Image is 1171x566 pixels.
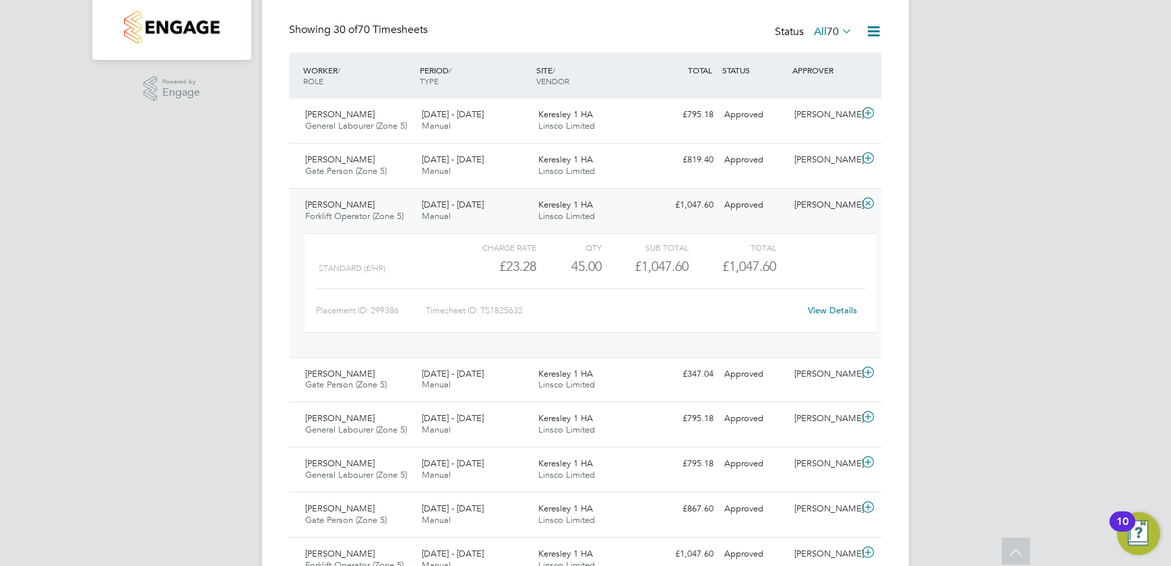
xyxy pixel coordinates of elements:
[719,408,789,430] div: Approved
[533,58,650,93] div: SITE
[162,76,200,88] span: Powered by
[305,108,375,120] span: [PERSON_NAME]
[422,120,451,131] span: Manual
[338,65,340,75] span: /
[289,23,431,37] div: Showing
[789,498,859,520] div: [PERSON_NAME]
[422,469,451,480] span: Manual
[319,263,385,273] span: Standard (£/HR)
[536,255,602,278] div: 45.00
[719,149,789,171] div: Approved
[334,23,428,36] span: 70 Timesheets
[305,503,375,514] span: [PERSON_NAME]
[789,543,859,565] div: [PERSON_NAME]
[420,75,439,86] span: TYPE
[649,498,719,520] div: £867.60
[1117,512,1160,555] button: Open Resource Center, 10 new notifications
[124,11,219,44] img: countryside-properties-logo-retina.png
[538,154,593,165] span: Keresley 1 HA
[422,514,451,526] span: Manual
[789,363,859,385] div: [PERSON_NAME]
[552,65,555,75] span: /
[305,199,375,210] span: [PERSON_NAME]
[316,300,426,321] div: Placement ID: 299386
[789,58,859,82] div: APPROVER
[449,65,451,75] span: /
[305,368,375,379] span: [PERSON_NAME]
[538,514,595,526] span: Linsco Limited
[305,412,375,424] span: [PERSON_NAME]
[303,75,323,86] span: ROLE
[305,548,375,559] span: [PERSON_NAME]
[422,199,484,210] span: [DATE] - [DATE]
[305,514,387,526] span: Gate Person (Zone 5)
[538,120,595,131] span: Linsco Limited
[649,149,719,171] div: £819.40
[305,210,404,222] span: Forklift Operator (Zone 5)
[305,458,375,469] span: [PERSON_NAME]
[814,25,852,38] label: All
[300,58,416,93] div: WORKER
[689,239,776,255] div: Total
[538,412,593,424] span: Keresley 1 HA
[827,25,839,38] span: 70
[422,503,484,514] span: [DATE] - [DATE]
[422,458,484,469] span: [DATE] - [DATE]
[602,255,689,278] div: £1,047.60
[422,548,484,559] span: [DATE] - [DATE]
[649,104,719,126] div: £795.18
[538,165,595,177] span: Linsco Limited
[649,194,719,216] div: £1,047.60
[422,412,484,424] span: [DATE] - [DATE]
[719,194,789,216] div: Approved
[649,408,719,430] div: £795.18
[789,104,859,126] div: [PERSON_NAME]
[1116,522,1129,539] div: 10
[809,305,858,316] a: View Details
[538,210,595,222] span: Linsco Limited
[719,453,789,475] div: Approved
[305,379,387,390] span: Gate Person (Zone 5)
[719,498,789,520] div: Approved
[719,543,789,565] div: Approved
[305,154,375,165] span: [PERSON_NAME]
[422,379,451,390] span: Manual
[719,58,789,82] div: STATUS
[144,76,201,102] a: Powered byEngage
[722,258,776,274] span: £1,047.60
[416,58,533,93] div: PERIOD
[426,300,800,321] div: Timesheet ID: TS1825632
[538,379,595,390] span: Linsco Limited
[789,453,859,475] div: [PERSON_NAME]
[422,210,451,222] span: Manual
[422,108,484,120] span: [DATE] - [DATE]
[305,469,407,480] span: General Labourer (Zone 5)
[719,363,789,385] div: Approved
[688,65,712,75] span: TOTAL
[602,239,689,255] div: Sub Total
[305,424,407,435] span: General Labourer (Zone 5)
[449,255,536,278] div: £23.28
[449,239,536,255] div: Charge rate
[536,239,602,255] div: QTY
[422,165,451,177] span: Manual
[538,368,593,379] span: Keresley 1 HA
[775,23,855,42] div: Status
[538,548,593,559] span: Keresley 1 HA
[108,11,235,44] a: Go to home page
[538,199,593,210] span: Keresley 1 HA
[789,149,859,171] div: [PERSON_NAME]
[422,368,484,379] span: [DATE] - [DATE]
[649,363,719,385] div: £347.04
[536,75,569,86] span: VENDOR
[649,543,719,565] div: £1,047.60
[789,194,859,216] div: [PERSON_NAME]
[422,154,484,165] span: [DATE] - [DATE]
[719,104,789,126] div: Approved
[162,87,200,98] span: Engage
[305,120,407,131] span: General Labourer (Zone 5)
[538,503,593,514] span: Keresley 1 HA
[305,165,387,177] span: Gate Person (Zone 5)
[538,108,593,120] span: Keresley 1 HA
[649,453,719,475] div: £795.18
